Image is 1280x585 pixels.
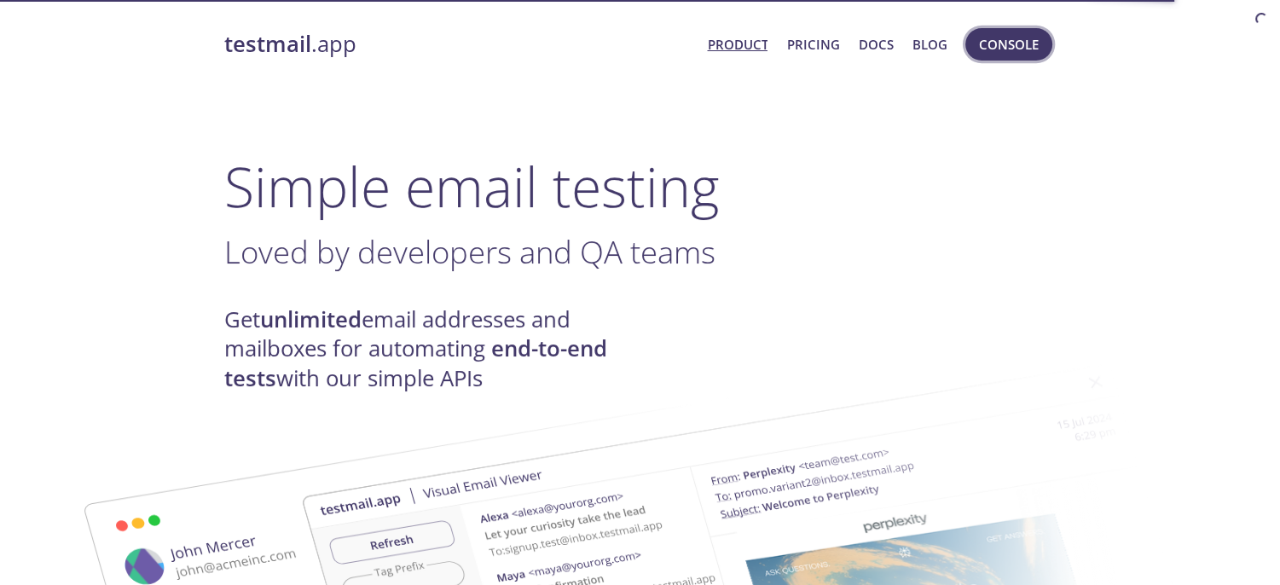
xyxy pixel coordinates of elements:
a: testmail.app [224,30,694,59]
button: Console [965,28,1052,61]
strong: unlimited [260,304,362,334]
span: Loved by developers and QA teams [224,230,715,273]
h1: Simple email testing [224,153,1057,219]
span: Console [979,33,1039,55]
a: Blog [912,33,947,55]
h4: Get email addresses and mailboxes for automating with our simple APIs [224,305,640,393]
a: Pricing [786,33,839,55]
strong: end-to-end tests [224,333,607,392]
a: Docs [859,33,894,55]
a: Product [707,33,767,55]
strong: testmail [224,29,311,59]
